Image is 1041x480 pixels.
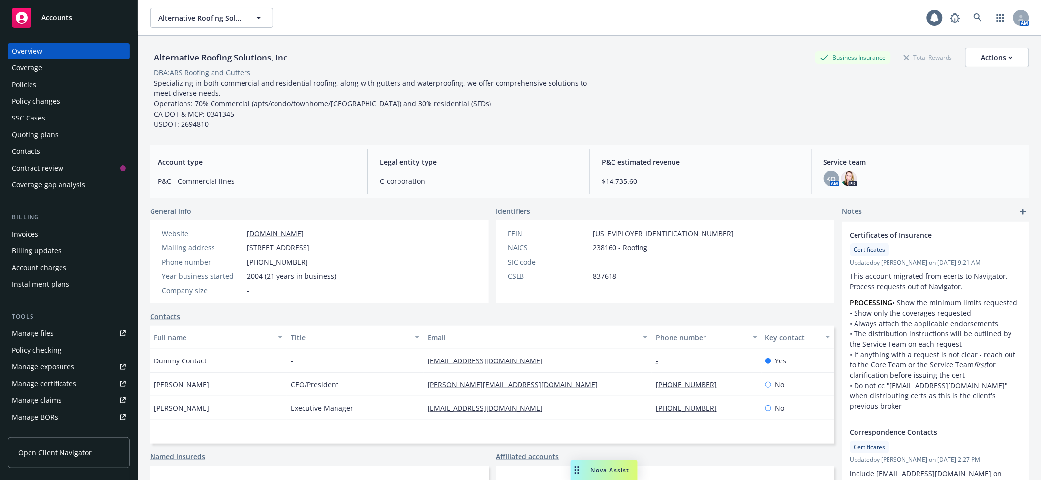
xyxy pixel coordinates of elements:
div: Alternative Roofing Solutions, Inc [150,51,291,64]
span: Notes [842,206,862,218]
a: Contacts [150,311,180,322]
div: Tools [8,312,130,322]
a: [EMAIL_ADDRESS][DOMAIN_NAME] [428,403,551,413]
div: Total Rewards [899,51,957,63]
em: first [974,360,987,369]
span: $14,735.60 [602,176,799,186]
a: Affiliated accounts [496,451,559,462]
button: Nova Assist [571,460,638,480]
span: 2004 (21 years in business) [247,271,336,281]
div: Mailing address [162,242,243,253]
span: Certificates [854,245,886,254]
a: Manage certificates [8,376,130,391]
div: Billing updates [12,243,61,259]
span: No [775,403,785,413]
a: Summary of insurance [8,426,130,442]
span: Identifiers [496,206,531,216]
span: - [247,285,249,296]
span: Account type [158,157,356,167]
div: CSLB [508,271,589,281]
div: Coverage gap analysis [12,177,85,193]
span: Dummy Contact [154,356,207,366]
div: Website [162,228,243,239]
div: Invoices [12,226,38,242]
span: - [593,257,596,267]
div: SSC Cases [12,110,45,126]
span: P&C - Commercial lines [158,176,356,186]
span: [US_EMPLOYER_IDENTIFICATION_NUMBER] [593,228,734,239]
span: Nova Assist [591,466,630,474]
a: Manage exposures [8,359,130,375]
div: Manage claims [12,392,61,408]
a: Contract review [8,160,130,176]
div: Installment plans [12,276,69,292]
a: Manage files [8,326,130,341]
span: [PHONE_NUMBER] [247,257,308,267]
p: • Show the minimum limits requested • Show only the coverages requested • Always attach the appli... [850,298,1021,411]
a: [DOMAIN_NAME] [247,229,304,238]
button: Email [424,326,652,349]
div: Drag to move [571,460,583,480]
span: Open Client Navigator [18,448,92,458]
a: Installment plans [8,276,130,292]
span: No [775,379,785,390]
span: Certificates of Insurance [850,230,996,240]
a: - [656,356,666,365]
span: Specializing in both commercial and residential roofing, along with gutters and waterproofing, we... [154,78,589,129]
span: Service team [824,157,1021,167]
a: Search [968,8,988,28]
a: [PHONE_NUMBER] [656,403,725,413]
div: Coverage [12,60,42,76]
strong: PROCESSING [850,298,893,307]
a: Policies [8,77,130,92]
div: Quoting plans [12,127,59,143]
span: Correspondence Contacts [850,427,996,437]
div: Contract review [12,160,63,176]
a: SSC Cases [8,110,130,126]
span: [PERSON_NAME] [154,379,209,390]
div: Phone number [656,332,747,343]
span: - [291,356,293,366]
a: Coverage gap analysis [8,177,130,193]
span: Accounts [41,14,72,22]
div: Overview [12,43,42,59]
a: [PERSON_NAME][EMAIL_ADDRESS][DOMAIN_NAME] [428,380,606,389]
span: [PERSON_NAME] [154,403,209,413]
button: Title [287,326,424,349]
span: Updated by [PERSON_NAME] on [DATE] 2:27 PM [850,455,1021,464]
img: photo [841,171,857,186]
a: Quoting plans [8,127,130,143]
div: Manage files [12,326,54,341]
div: Manage BORs [12,409,58,425]
span: 238160 - Roofing [593,242,648,253]
span: 837618 [593,271,617,281]
span: P&C estimated revenue [602,157,799,167]
a: Switch app [991,8,1010,28]
button: Actions [965,48,1029,67]
div: Year business started [162,271,243,281]
div: Title [291,332,409,343]
span: C-corporation [380,176,578,186]
a: Overview [8,43,130,59]
a: Manage BORs [8,409,130,425]
span: Updated by [PERSON_NAME] on [DATE] 9:21 AM [850,258,1021,267]
div: Business Insurance [815,51,891,63]
div: Policy checking [12,342,61,358]
button: Key contact [762,326,834,349]
div: Billing [8,212,130,222]
a: Named insureds [150,451,205,462]
div: Email [428,332,637,343]
a: Policy checking [8,342,130,358]
a: Report a Bug [946,8,965,28]
div: Company size [162,285,243,296]
div: Account charges [12,260,66,275]
span: CEO/President [291,379,338,390]
span: General info [150,206,191,216]
a: add [1017,206,1029,218]
p: This account migrated from ecerts to Navigator. Process requests out of Navigator. [850,271,1021,292]
div: Actions [981,48,1013,67]
span: [STREET_ADDRESS] [247,242,309,253]
button: Full name [150,326,287,349]
a: Coverage [8,60,130,76]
